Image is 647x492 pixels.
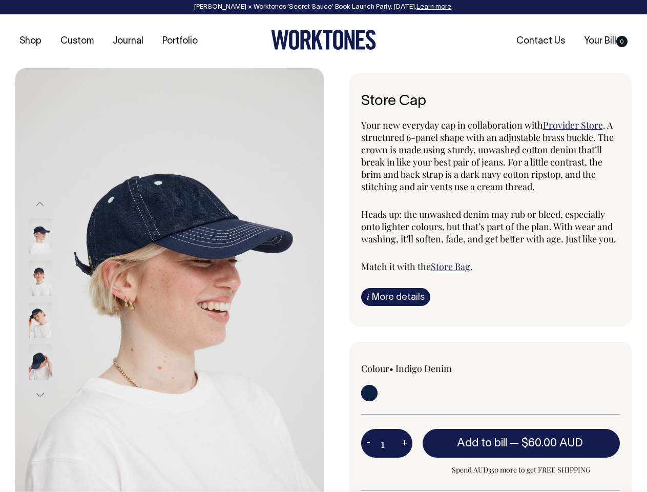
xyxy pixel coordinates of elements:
a: Provider Store [543,119,603,131]
label: Indigo Denim [395,362,452,375]
img: Store Cap [29,218,52,254]
a: Store Bag [431,260,470,273]
a: Your Bill0 [580,33,632,50]
span: Add to bill [457,438,507,448]
span: Heads up: the unwashed denim may rub or bleed, especially onto lighter colours, but that’s part o... [361,208,616,245]
span: Match it with the . [361,260,473,273]
span: $60.00 AUD [521,438,583,448]
a: Custom [56,33,98,50]
a: Journal [109,33,148,50]
button: - [361,433,375,454]
span: • [389,362,393,375]
span: — [510,438,586,448]
button: + [396,433,412,454]
button: Previous [32,193,48,216]
span: . A structured 6-panel shape with an adjustable brass buckle. The crown is made using sturdy, unw... [361,119,614,193]
div: [PERSON_NAME] × Worktones ‘Secret Sauce’ Book Launch Party, [DATE]. . [10,4,637,11]
a: iMore details [361,288,430,306]
button: Add to bill —$60.00 AUD [423,429,620,458]
span: Your new everyday cap in collaboration with [361,119,543,131]
a: Portfolio [158,33,202,50]
img: Store Cap [29,260,52,296]
img: Store Cap [29,302,52,338]
a: Learn more [416,4,451,10]
span: Spend AUD350 more to get FREE SHIPPING [423,464,620,476]
a: Shop [15,33,46,50]
button: Next [32,383,48,406]
img: Store Cap [29,344,52,380]
span: i [367,291,369,302]
h6: Store Cap [361,94,620,110]
span: 0 [616,36,628,47]
a: Contact Us [512,33,569,50]
div: Colour [361,362,465,375]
